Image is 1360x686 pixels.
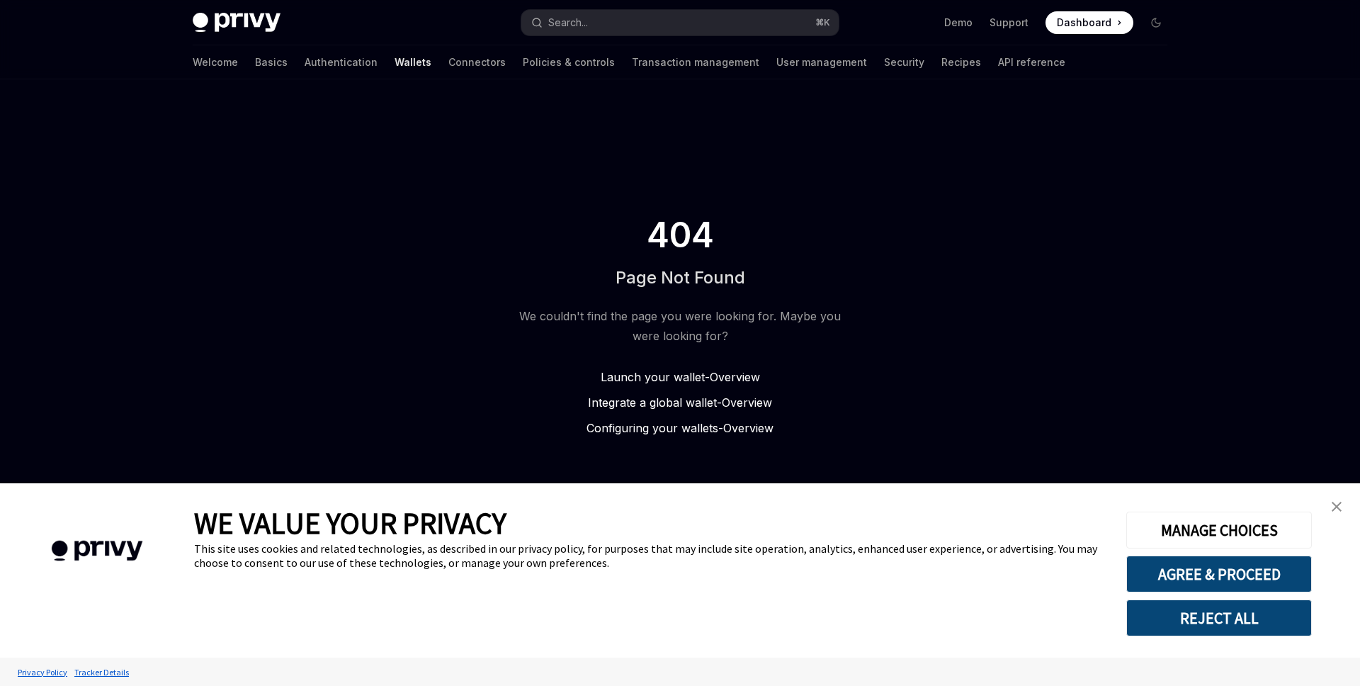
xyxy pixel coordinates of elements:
h1: Page Not Found [616,266,745,289]
img: dark logo [193,13,280,33]
span: Overview [723,421,773,435]
a: API reference [998,45,1065,79]
a: close banner [1322,493,1351,521]
button: MANAGE CHOICES [1126,512,1312,549]
div: We couldn't find the page you were looking for. Maybe you were looking for? [513,306,847,346]
a: Support [990,16,1028,30]
button: Open search [521,10,839,35]
img: close banner [1332,502,1342,512]
a: Privacy Policy [14,660,71,685]
a: Recipes [941,45,981,79]
a: Configuring your wallets-Overview [513,420,847,437]
a: Transaction management [632,45,759,79]
span: Overview [710,370,760,384]
img: company logo [21,520,173,582]
div: This site uses cookies and related technologies, as described in our privacy policy, for purposes... [194,541,1105,570]
span: 404 [644,215,717,255]
a: User management [776,45,867,79]
a: Connectors [448,45,506,79]
a: Basics [255,45,288,79]
span: Launch your wallet - [601,370,710,384]
a: Integrate a global wallet-Overview [513,394,847,411]
a: Security [884,45,924,79]
span: ⌘ K [815,17,830,28]
span: WE VALUE YOUR PRIVACY [194,505,506,541]
div: Search... [548,14,588,31]
span: Overview [722,395,772,410]
span: Dashboard [1057,16,1111,30]
button: AGREE & PROCEED [1126,556,1312,592]
button: Toggle dark mode [1145,11,1167,34]
a: Tracker Details [71,660,132,685]
a: Demo [944,16,973,30]
a: Wallets [395,45,431,79]
a: Authentication [305,45,378,79]
span: Integrate a global wallet - [588,395,722,410]
a: Launch your wallet-Overview [513,369,847,386]
span: Configuring your wallets - [586,421,723,435]
a: Welcome [193,45,238,79]
a: Policies & controls [523,45,615,79]
button: REJECT ALL [1126,600,1312,636]
a: Dashboard [1045,11,1133,34]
